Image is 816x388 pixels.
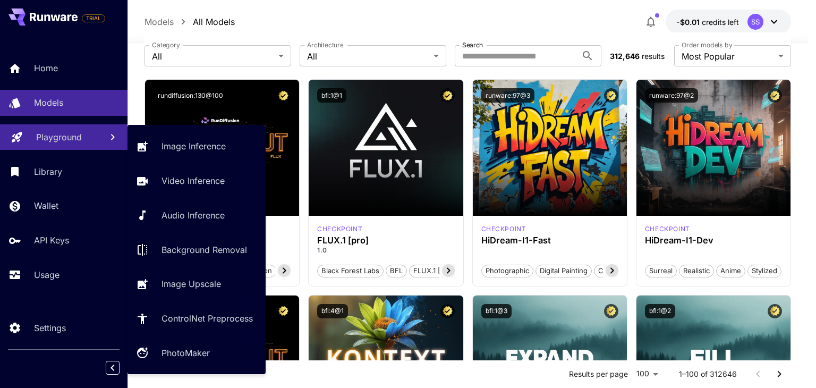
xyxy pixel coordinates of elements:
[276,304,291,318] button: Certified Model – Vetted for best performance and includes a commercial license.
[481,88,534,103] button: runware:97@3
[114,358,127,377] div: Collapse sidebar
[127,306,266,332] a: ControlNet Preprocess
[717,266,745,276] span: Anime
[34,62,58,74] p: Home
[682,40,732,49] label: Order models by
[481,224,526,234] div: HiDream Fast
[317,88,346,103] button: bfl:1@1
[769,364,790,385] button: Go to next page
[440,304,455,318] button: Certified Model – Vetted for best performance and includes a commercial license.
[676,18,702,27] span: -$0.01
[82,14,105,22] span: TRIAL
[161,312,253,325] p: ControlNet Preprocess
[604,88,618,103] button: Certified Model – Vetted for best performance and includes a commercial license.
[440,88,455,103] button: Certified Model – Vetted for best performance and includes a commercial license.
[127,237,266,263] a: Background Removal
[481,304,512,318] button: bfl:1@3
[144,15,174,28] p: Models
[161,209,225,222] p: Audio Inference
[317,246,454,255] p: 1.0
[127,168,266,194] a: Video Inference
[702,18,739,27] span: credits left
[34,165,62,178] p: Library
[645,224,690,234] p: checkpoint
[34,96,63,109] p: Models
[36,131,82,144] p: Playground
[645,235,782,246] h3: HiDream-I1-Dev
[161,277,221,290] p: Image Upscale
[34,199,58,212] p: Wallet
[481,235,618,246] h3: HiDream-I1-Fast
[679,266,713,276] span: Realistic
[645,266,676,276] span: Surreal
[307,50,429,63] span: All
[642,52,665,61] span: results
[161,243,247,256] p: Background Removal
[34,268,59,281] p: Usage
[594,266,634,276] span: Cinematic
[127,203,266,229] a: Audio Inference
[386,266,406,276] span: BFL
[676,16,739,28] div: -$0.0054
[536,266,591,276] span: Digital Painting
[161,347,210,359] p: PhotoMaker
[645,88,698,103] button: runware:97@2
[481,224,526,234] p: checkpoint
[127,271,266,297] a: Image Upscale
[645,224,690,234] div: HiDream Dev
[152,50,274,63] span: All
[748,266,781,276] span: Stylized
[161,174,225,187] p: Video Inference
[106,361,120,375] button: Collapse sidebar
[82,12,105,24] span: Add your payment card to enable full platform functionality.
[127,340,266,366] a: PhotoMaker
[410,266,458,276] span: FLUX.1 [pro]
[317,235,454,246] h3: FLUX.1 [pro]
[462,40,483,49] label: Search
[127,133,266,159] a: Image Inference
[569,369,628,379] p: Results per page
[276,88,291,103] button: Certified Model – Vetted for best performance and includes a commercial license.
[152,40,180,49] label: Category
[768,88,782,103] button: Certified Model – Vetted for best performance and includes a commercial license.
[307,40,343,49] label: Architecture
[193,15,235,28] p: All Models
[610,52,640,61] span: 312,646
[34,322,66,334] p: Settings
[34,234,69,247] p: API Keys
[645,304,675,318] button: bfl:1@2
[768,304,782,318] button: Certified Model – Vetted for best performance and includes a commercial license.
[632,366,662,382] div: 100
[317,224,362,234] p: checkpoint
[666,10,791,34] button: -$0.0054
[317,304,348,318] button: bfl:4@1
[679,369,737,379] p: 1–100 of 312646
[144,15,235,28] nav: breadcrumb
[747,14,763,30] div: SS
[154,88,227,103] button: rundiffusion:130@100
[317,224,362,234] div: fluxpro
[161,140,226,153] p: Image Inference
[318,266,383,276] span: Black Forest Labs
[482,266,533,276] span: Photographic
[604,304,618,318] button: Certified Model – Vetted for best performance and includes a commercial license.
[682,50,774,63] span: Most Popular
